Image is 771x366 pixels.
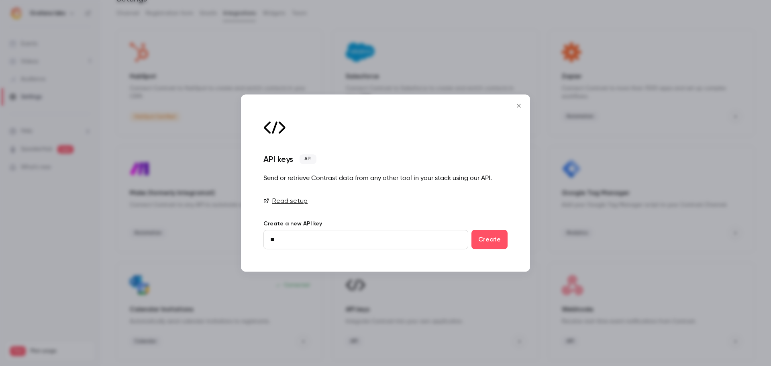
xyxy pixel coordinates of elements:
div: Send or retrieve Contrast data from any other tool in your stack using our API. [263,174,508,183]
div: API keys [263,154,293,164]
span: API [300,154,316,164]
a: Read setup [263,196,508,206]
label: Create a new API key [263,220,322,227]
button: Create [471,230,508,249]
button: Close [511,98,527,114]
